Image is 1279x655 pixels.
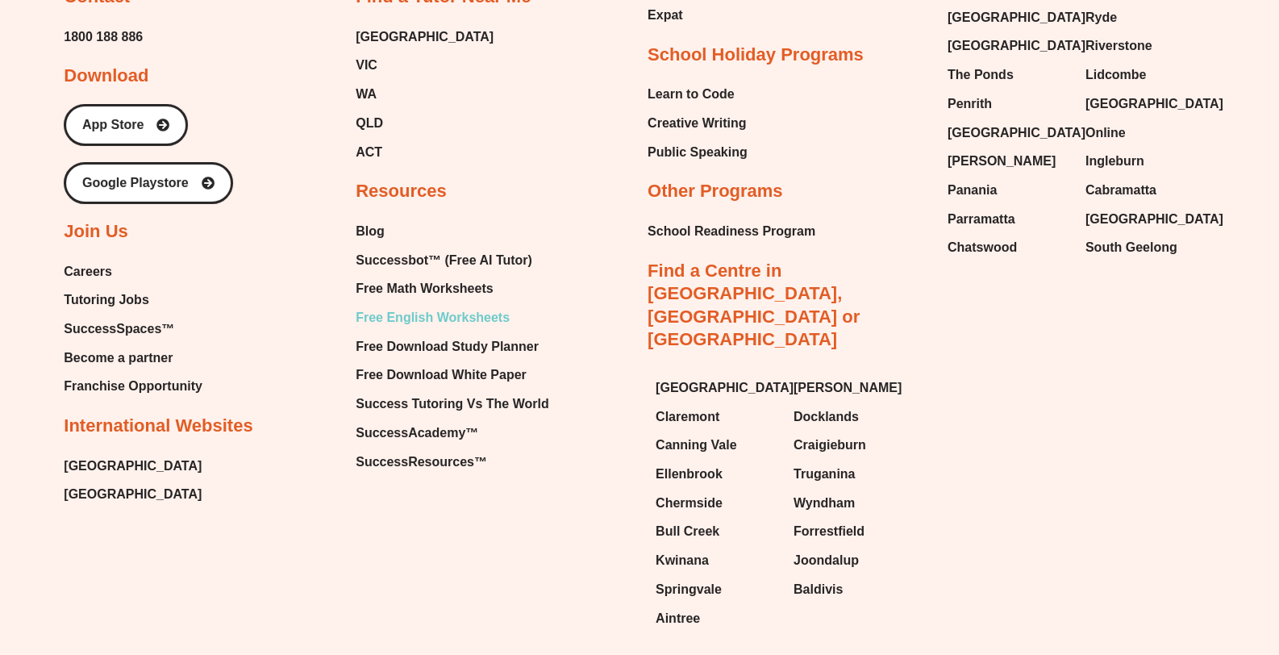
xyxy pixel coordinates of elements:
a: [GEOGRAPHIC_DATA] [1085,92,1207,116]
span: [GEOGRAPHIC_DATA] [656,376,794,400]
a: Forrestfield [794,519,915,544]
a: Riverstone [1085,34,1207,58]
a: Free Download Study Planner [356,335,548,359]
h2: Download [64,65,148,88]
a: The Ponds [948,63,1069,87]
span: Become a partner [64,346,173,370]
span: Bull Creek [656,519,719,544]
a: Truganina [794,462,915,486]
span: Success Tutoring Vs The World [356,392,548,416]
a: Online [1085,121,1207,145]
span: Craigieburn [794,433,866,457]
a: SuccessAcademy™ [356,421,548,445]
span: App Store [82,119,144,131]
h2: Join Us [64,220,127,244]
a: [GEOGRAPHIC_DATA] [64,482,202,507]
a: Successbot™ (Free AI Tutor) [356,248,548,273]
a: App Store [64,104,188,146]
a: Expat [648,3,725,27]
span: Claremont [656,405,719,429]
span: QLD [356,111,383,136]
a: Claremont [656,405,777,429]
a: Ryde [1085,6,1207,30]
span: Creative Writing [648,111,746,136]
a: [GEOGRAPHIC_DATA] [948,121,1069,145]
span: Wyndham [794,491,855,515]
span: SuccessSpaces™ [64,317,174,341]
span: Panania [948,178,997,202]
a: Google Playstore [64,162,233,204]
span: Free Download White Paper [356,363,527,387]
span: [GEOGRAPHIC_DATA] [948,34,1085,58]
a: [GEOGRAPHIC_DATA] [948,34,1069,58]
a: 1800 188 886 [64,25,143,49]
a: Baldivis [794,578,915,602]
span: Parramatta [948,207,1015,232]
a: School Readiness Program [648,219,815,244]
a: Ingleburn [1085,149,1207,173]
span: Successbot™ (Free AI Tutor) [356,248,532,273]
span: [PERSON_NAME] [948,149,1056,173]
a: Springvale [656,578,777,602]
span: Google Playstore [82,177,189,190]
a: Bull Creek [656,519,777,544]
a: Chatswood [948,236,1069,260]
a: [PERSON_NAME] [794,376,915,400]
a: Aintree [656,607,777,631]
a: Cabramatta [1085,178,1207,202]
a: QLD [356,111,494,136]
span: Ingleburn [1085,149,1144,173]
span: [GEOGRAPHIC_DATA] [948,6,1085,30]
span: SuccessAcademy™ [356,421,478,445]
a: [PERSON_NAME] [948,149,1069,173]
span: Free Download Study Planner [356,335,539,359]
a: Chermside [656,491,777,515]
a: Tutoring Jobs [64,288,202,312]
a: WA [356,82,494,106]
span: Cabramatta [1085,178,1156,202]
span: Baldivis [794,578,843,602]
a: Free Download White Paper [356,363,548,387]
a: Joondalup [794,549,915,573]
span: Free English Worksheets [356,306,510,330]
a: Become a partner [64,346,202,370]
span: Forrestfield [794,519,864,544]
iframe: Chat Widget [1198,578,1279,655]
a: Wyndham [794,491,915,515]
a: ACT [356,140,494,165]
span: Blog [356,219,385,244]
span: Expat [648,3,683,27]
a: VIC [356,53,494,77]
a: Panania [948,178,1069,202]
span: Franchise Opportunity [64,374,202,398]
a: Craigieburn [794,433,915,457]
span: The Ponds [948,63,1014,87]
span: Free Math Worksheets [356,277,493,301]
span: Ryde [1085,6,1117,30]
span: South Geelong [1085,236,1177,260]
span: Lidcombe [1085,63,1147,87]
span: [GEOGRAPHIC_DATA] [1085,207,1223,232]
a: Find a Centre in [GEOGRAPHIC_DATA], [GEOGRAPHIC_DATA] or [GEOGRAPHIC_DATA] [648,261,860,350]
a: Careers [64,260,202,284]
a: Public Speaking [648,140,748,165]
a: Creative Writing [648,111,748,136]
a: [GEOGRAPHIC_DATA] [356,25,494,49]
a: [GEOGRAPHIC_DATA] [64,454,202,478]
a: [GEOGRAPHIC_DATA] [1085,207,1207,232]
span: Canning Vale [656,433,736,457]
span: [GEOGRAPHIC_DATA] [1085,92,1223,116]
span: Chermside [656,491,723,515]
a: Learn to Code [648,82,748,106]
a: Free English Worksheets [356,306,548,330]
a: Parramatta [948,207,1069,232]
span: [GEOGRAPHIC_DATA] [948,121,1085,145]
a: South Geelong [1085,236,1207,260]
span: Aintree [656,607,700,631]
